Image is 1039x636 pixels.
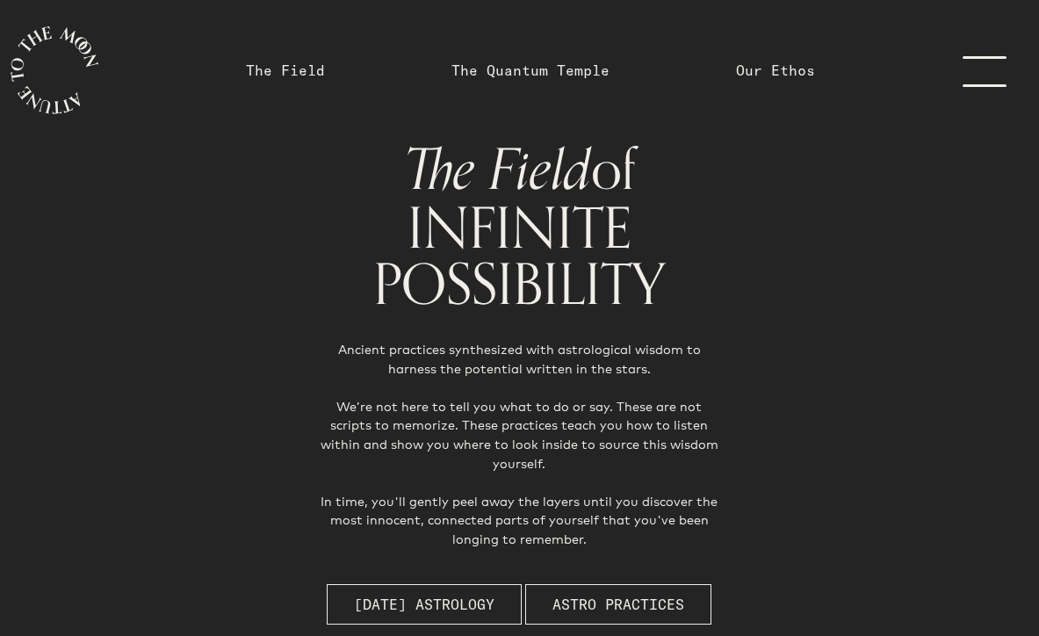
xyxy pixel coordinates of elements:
[246,60,325,81] a: The Field
[736,60,815,81] a: Our Ethos
[451,60,610,81] a: The Quantum Temple
[354,594,494,615] span: [DATE] Astrology
[525,584,711,625] button: Astro Practices
[327,584,522,625] button: [DATE] Astrology
[317,340,722,549] p: Ancient practices synthesized with astrological wisdom to harness the potential written in the st...
[552,594,684,615] span: Astro Practices
[404,125,591,217] span: The Field
[289,141,750,312] h1: of INFINITE POSSIBILITY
